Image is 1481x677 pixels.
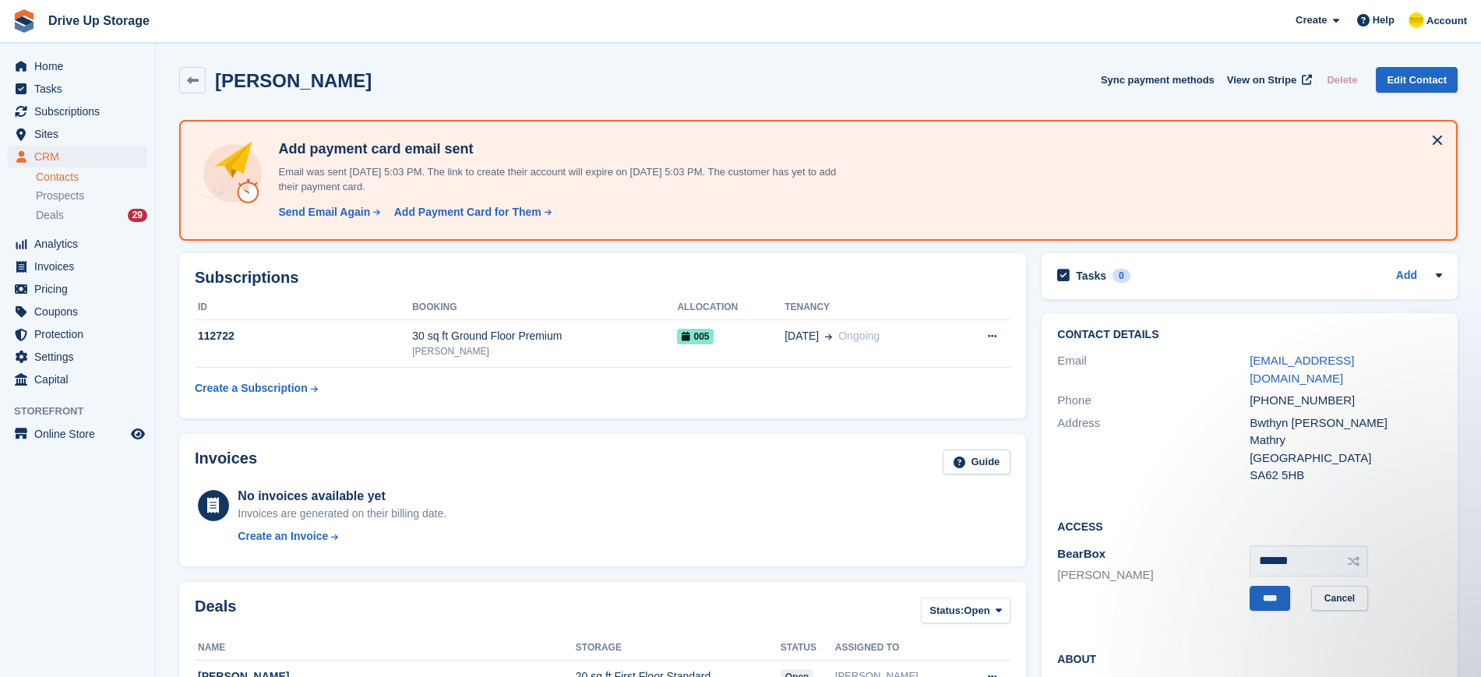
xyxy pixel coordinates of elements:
span: Invoices [34,256,128,277]
span: Ongoing [838,330,880,342]
th: Tenancy [785,295,953,320]
a: menu [8,323,147,345]
div: Create an Invoice [238,528,328,545]
img: add-payment-card-4dbda4983b697a7845d177d07a5d71e8a16f1ec00487972de202a45f1e8132f5.svg [199,140,266,206]
div: No invoices available yet [238,487,446,506]
a: Drive Up Storage [42,8,156,33]
div: 29 [128,209,147,222]
a: menu [8,301,147,323]
span: Protection [34,323,128,345]
span: Sites [34,123,128,145]
span: Subscriptions [34,100,128,122]
span: Home [34,55,128,77]
a: View on Stripe [1221,67,1315,93]
a: Create an Invoice [238,528,446,545]
div: 0 [1113,269,1130,283]
div: [GEOGRAPHIC_DATA] [1250,450,1442,467]
div: Create a Subscription [195,380,308,397]
div: [PHONE_NUMBER] [1250,392,1442,410]
button: Delete [1321,67,1363,93]
span: Open [964,603,989,619]
span: Help [1373,12,1395,28]
a: menu [8,233,147,255]
a: Contacts [36,170,147,185]
li: [PERSON_NAME] [1057,566,1250,584]
img: stora-icon-8386f47178a22dfd0bd8f6a31ec36ba5ce8667c1dd55bd0f319d3a0aa187defe.svg [12,9,36,33]
span: Capital [34,368,128,390]
a: Add [1396,267,1417,285]
div: Email [1057,352,1250,387]
h2: Subscriptions [195,269,1010,287]
div: 30 sq ft Ground Floor Premium [412,328,677,344]
button: Sync payment methods [1101,67,1215,93]
span: BearBox [1057,547,1105,560]
a: Prospects [36,188,147,204]
a: Cancel [1311,586,1368,612]
span: Account [1426,13,1467,29]
th: ID [195,295,412,320]
span: Status: [929,603,964,619]
span: Analytics [34,233,128,255]
span: Prospects [36,189,84,203]
span: CRM [34,146,128,167]
a: menu [8,278,147,300]
th: Booking [412,295,677,320]
h2: [PERSON_NAME] [215,70,372,91]
img: Crispin Vitoria [1409,12,1424,28]
h2: Access [1057,518,1442,534]
div: Add Payment Card for Them [394,204,541,220]
div: [PERSON_NAME] [412,344,677,358]
th: Status [781,636,835,661]
a: menu [8,55,147,77]
h4: Add payment card email sent [272,140,856,158]
p: Email was sent [DATE] 5:03 PM. The link to create their account will expire on [DATE] 5:03 PM. Th... [272,164,856,195]
h2: Deals [195,598,236,626]
a: menu [8,100,147,122]
th: Storage [576,636,781,661]
h2: Contact Details [1057,329,1442,341]
th: Assigned to [835,636,961,661]
span: Tasks [34,78,128,100]
span: Coupons [34,301,128,323]
div: Bwthyn [PERSON_NAME] [1250,414,1442,432]
span: Online Store [34,423,128,445]
span: Storefront [14,404,155,419]
a: menu [8,423,147,445]
a: Add Payment Card for Them [388,204,553,220]
div: Send Email Again [278,204,370,220]
a: Guide [943,450,1011,475]
span: Settings [34,346,128,368]
a: menu [8,146,147,167]
a: menu [8,256,147,277]
div: Mathry [1250,432,1442,450]
a: Preview store [129,425,147,443]
th: Allocation [677,295,785,320]
div: SA62 5HB [1250,467,1442,485]
a: Create a Subscription [195,374,318,403]
h2: About [1057,651,1442,666]
a: Deals 29 [36,207,147,224]
a: menu [8,123,147,145]
a: menu [8,368,147,390]
a: [EMAIL_ADDRESS][DOMAIN_NAME] [1250,354,1354,385]
a: menu [8,78,147,100]
div: 112722 [195,328,412,344]
span: Create [1296,12,1327,28]
span: View on Stripe [1227,72,1296,88]
h2: Tasks [1076,269,1106,283]
a: menu [8,346,147,368]
button: Status: Open [921,598,1010,623]
span: [DATE] [785,328,819,344]
span: 005 [677,329,714,344]
span: Deals [36,208,64,223]
div: Phone [1057,392,1250,410]
h2: Invoices [195,450,257,475]
div: Invoices are generated on their billing date. [238,506,446,522]
th: Name [195,636,576,661]
a: Edit Contact [1376,67,1458,93]
div: Address [1057,414,1250,485]
span: Pricing [34,278,128,300]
